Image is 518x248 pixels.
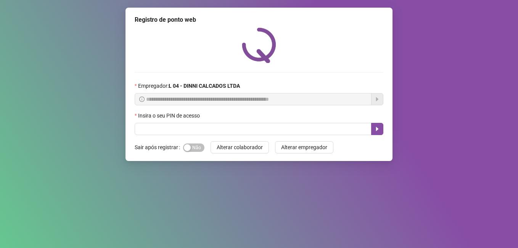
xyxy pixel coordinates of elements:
button: Alterar empregador [275,141,333,153]
img: QRPoint [242,27,276,63]
span: Alterar colaborador [217,143,263,151]
span: Alterar empregador [281,143,327,151]
span: info-circle [139,97,145,102]
button: Alterar colaborador [211,141,269,153]
span: Empregador : [138,82,240,90]
span: caret-right [374,126,380,132]
label: Sair após registrar [135,141,183,153]
div: Registro de ponto web [135,15,383,24]
label: Insira o seu PIN de acesso [135,111,205,120]
strong: L 04 - DINNI CALCADOS LTDA [169,83,240,89]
